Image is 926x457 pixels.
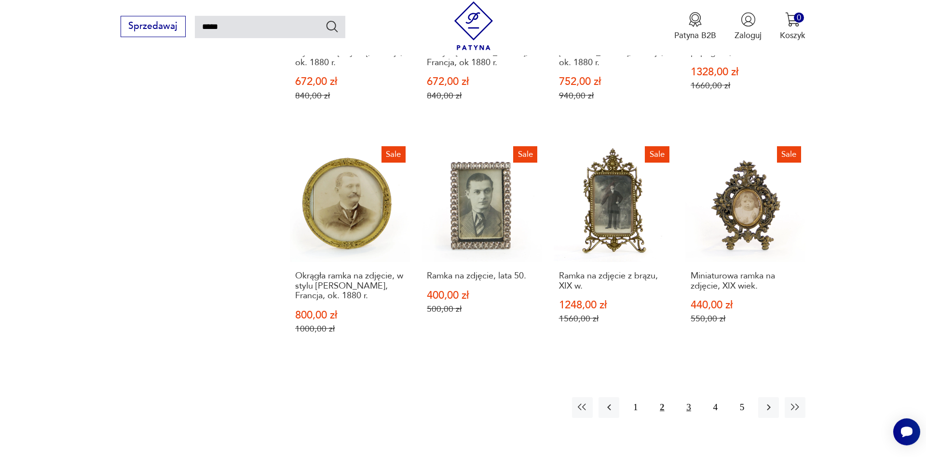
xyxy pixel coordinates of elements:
a: SaleMiniaturowa ramka na zdjęcie, XIX wiek.Miniaturowa ramka na zdjęcie, XIX wiek.440,00 zł550,00 zł [685,142,805,357]
iframe: Smartsupp widget button [893,418,920,445]
p: 1248,00 zł [559,300,669,310]
p: 840,00 zł [427,91,537,101]
a: SaleRamka na zdjęcie, lata 50.Ramka na zdjęcie, lata 50.400,00 zł500,00 zł [422,142,542,357]
p: Patyna B2B [674,30,716,41]
p: Koszyk [780,30,805,41]
button: 4 [705,397,726,418]
p: 1328,00 zł [691,67,801,77]
p: 800,00 zł [295,310,405,320]
button: 1 [625,397,646,418]
a: Sprzedawaj [121,23,186,31]
a: SaleRamka na zdjęcie z brązu, XIX w.Ramka na zdjęcie z brązu, XIX w.1248,00 zł1560,00 zł [554,142,674,357]
p: 672,00 zł [427,77,537,87]
p: 752,00 zł [559,77,669,87]
a: Ikona medaluPatyna B2B [674,12,716,41]
img: Ikona medalu [688,12,703,27]
button: Szukaj [325,19,339,33]
a: SaleOkrągła ramka na zdjęcie, w stylu Napoleona III, Francja, ok. 1880 r.Okrągła ramka na zdjęcie... [290,142,410,357]
h3: Okrągła ramka na zdjęcie, w stylu [PERSON_NAME], Francja, ok. 1880 r. [295,271,405,301]
p: 1660,00 zł [691,81,801,91]
img: Patyna - sklep z meblami i dekoracjami vintage [449,1,498,50]
p: Zaloguj [735,30,762,41]
p: 672,00 zł [295,77,405,87]
p: 440,00 zł [691,300,801,310]
h3: Ramka na zdjęcie, z kryształową szybką, Francja, ok. 1880 r. [295,38,405,68]
img: Ikona koszyka [785,12,800,27]
p: 1000,00 zł [295,324,405,334]
button: 3 [678,397,699,418]
button: 5 [732,397,752,418]
h3: Ramka na zdjęcie, lata 50. [427,271,537,281]
p: 550,00 zł [691,314,801,324]
img: Ikonka użytkownika [741,12,756,27]
h3: Miniaturowa ramka na zdjęcie, XIX wiek. [691,271,801,291]
button: Sprzedawaj [121,16,186,37]
h3: Ramka na zdjęcie z papugami, XIX w. [691,38,801,58]
p: 400,00 zł [427,291,537,301]
button: 0Koszyk [780,12,805,41]
button: Patyna B2B [674,12,716,41]
p: 840,00 zł [295,91,405,101]
h3: Eliptyczna ramka na zdjęcie, w stylu [PERSON_NAME], Francja, ok 1880 r. [427,38,537,68]
button: Zaloguj [735,12,762,41]
div: 0 [794,13,804,23]
p: 940,00 zł [559,91,669,101]
h3: Ramka na zdjęcie, w stylu [PERSON_NAME], Francja, ok. 1880 r. [559,38,669,68]
button: 2 [652,397,672,418]
p: 1560,00 zł [559,314,669,324]
h3: Ramka na zdjęcie z brązu, XIX w. [559,271,669,291]
p: 500,00 zł [427,304,537,314]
